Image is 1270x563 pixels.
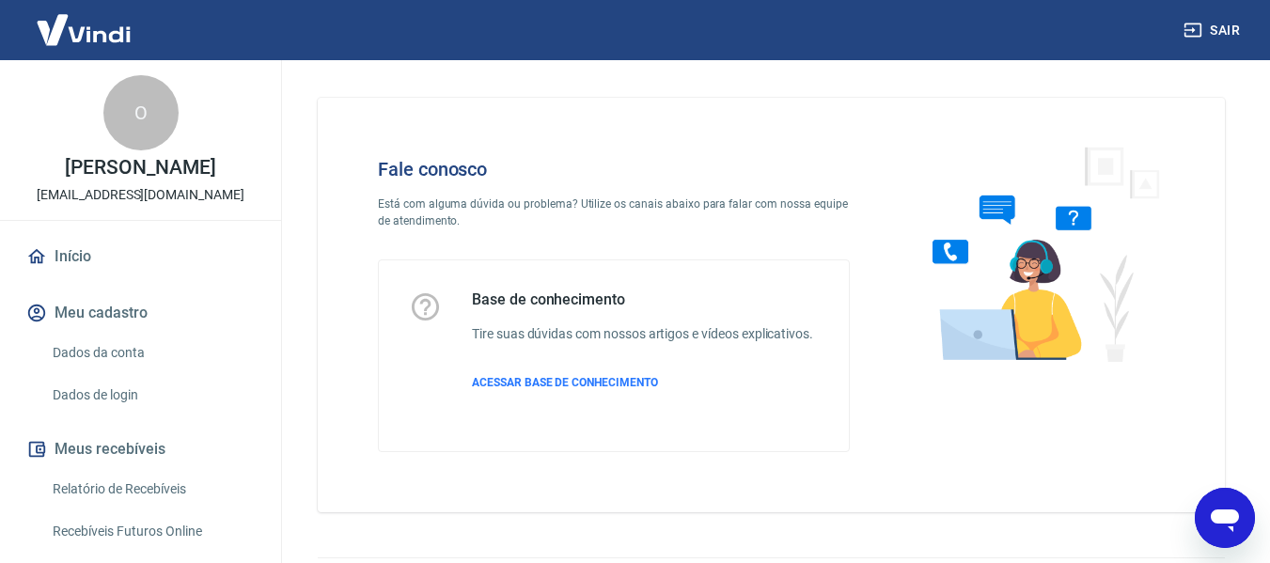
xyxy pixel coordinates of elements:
[45,376,259,414] a: Dados de login
[23,292,259,334] button: Meu cadastro
[37,185,244,205] p: [EMAIL_ADDRESS][DOMAIN_NAME]
[472,324,813,344] h6: Tire suas dúvidas com nossos artigos e vídeos explicativos.
[45,512,259,551] a: Recebíveis Futuros Online
[23,429,259,470] button: Meus recebíveis
[103,75,179,150] div: O
[23,236,259,277] a: Início
[45,334,259,372] a: Dados da conta
[472,290,813,309] h5: Base de conhecimento
[1195,488,1255,548] iframe: Botão para abrir a janela de mensagens
[472,376,658,389] span: ACESSAR BASE DE CONHECIMENTO
[378,195,850,229] p: Está com alguma dúvida ou problema? Utilize os canais abaixo para falar com nossa equipe de atend...
[65,158,215,178] p: [PERSON_NAME]
[1180,13,1247,48] button: Sair
[23,1,145,58] img: Vindi
[895,128,1181,379] img: Fale conosco
[378,158,850,180] h4: Fale conosco
[45,470,259,508] a: Relatório de Recebíveis
[472,374,813,391] a: ACESSAR BASE DE CONHECIMENTO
